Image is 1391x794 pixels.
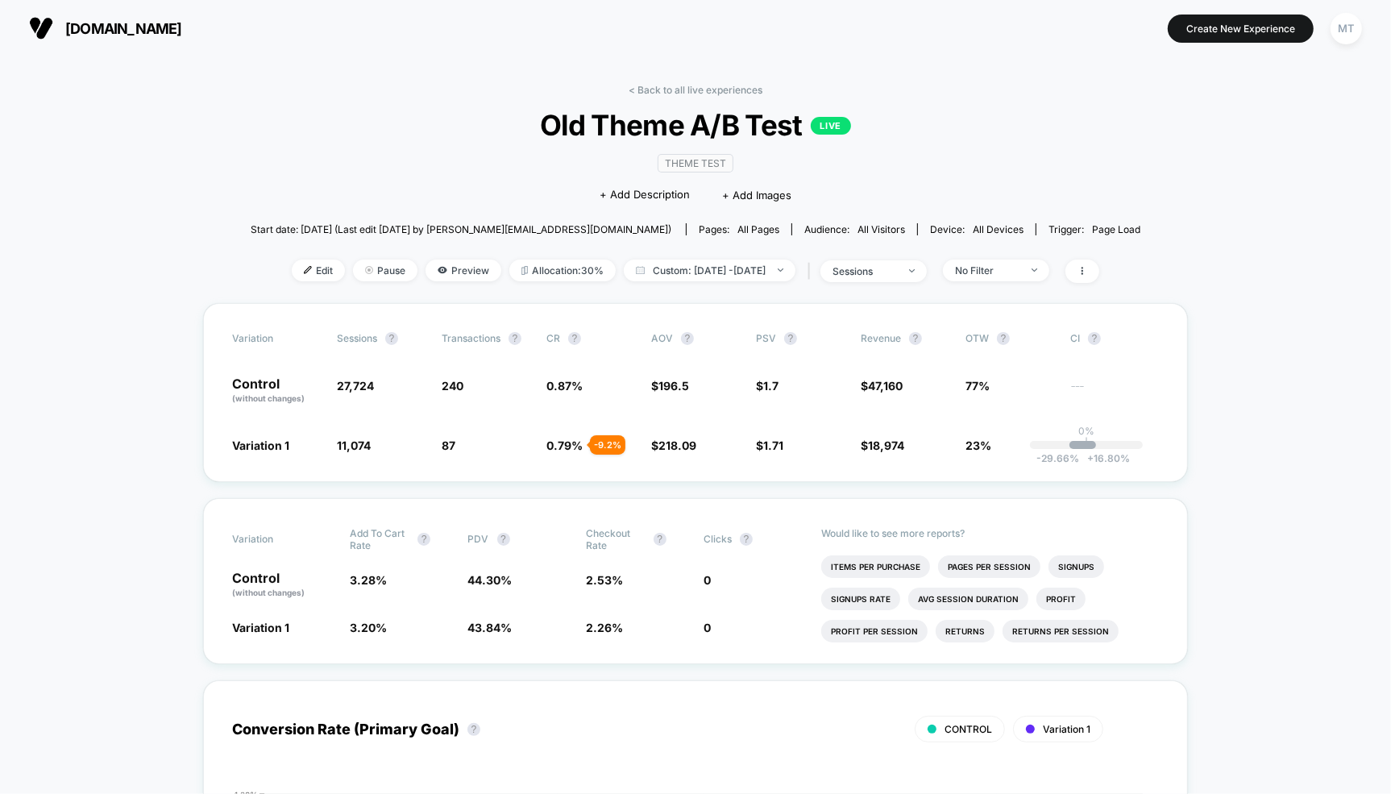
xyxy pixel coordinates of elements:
[909,332,922,345] button: ?
[232,572,334,599] p: Control
[1088,332,1101,345] button: ?
[586,573,623,587] span: 2.53 %
[353,260,417,281] span: Pause
[1036,588,1086,610] li: Profit
[337,439,371,452] span: 11,074
[590,435,625,455] div: - 9.2 %
[821,555,930,578] li: Items Per Purchase
[1032,268,1037,272] img: end
[704,533,732,545] span: Clicks
[861,379,903,393] span: $
[1079,452,1130,464] span: 16.80 %
[763,439,783,452] span: 1.71
[292,260,345,281] span: Edit
[756,332,776,344] span: PSV
[868,379,903,393] span: 47,160
[65,20,182,37] span: [DOMAIN_NAME]
[681,332,694,345] button: ?
[917,223,1036,235] span: Device:
[350,573,387,587] span: 3.28 %
[586,527,646,551] span: Checkout Rate
[624,260,795,281] span: Custom: [DATE] - [DATE]
[24,15,187,41] button: [DOMAIN_NAME]
[586,621,623,634] span: 2.26 %
[442,379,463,393] span: 240
[295,108,1095,142] span: Old Theme A/B Test
[654,533,666,546] button: ?
[778,268,783,272] img: end
[965,439,991,452] span: 23%
[232,332,321,345] span: Variation
[426,260,501,281] span: Preview
[385,332,398,345] button: ?
[1036,452,1079,464] span: -29.66 %
[304,266,312,274] img: edit
[468,573,513,587] span: 44.30 %
[350,621,387,634] span: 3.20 %
[468,533,489,545] span: PDV
[704,621,711,634] span: 0
[232,588,305,597] span: (without changes)
[763,379,779,393] span: 1.7
[232,527,321,551] span: Variation
[955,264,1019,276] div: No Filter
[337,332,377,344] span: Sessions
[232,377,321,405] p: Control
[699,223,779,235] div: Pages:
[1168,15,1314,43] button: Create New Experience
[568,332,581,345] button: ?
[232,621,289,634] span: Variation 1
[509,260,616,281] span: Allocation: 30%
[965,332,1054,345] span: OTW
[658,154,733,173] span: Theme Test
[509,332,521,345] button: ?
[651,332,673,344] span: AOV
[232,439,289,452] span: Variation 1
[861,332,901,344] span: Revenue
[1087,452,1094,464] span: +
[232,393,305,403] span: (without changes)
[1326,12,1367,45] button: MT
[651,439,696,452] span: $
[1070,381,1159,405] span: ---
[833,265,897,277] div: sessions
[1331,13,1362,44] div: MT
[546,332,560,344] span: CR
[784,332,797,345] button: ?
[1048,555,1104,578] li: Signups
[811,117,851,135] p: LIVE
[737,223,779,235] span: all pages
[821,588,900,610] li: Signups Rate
[936,620,994,642] li: Returns
[861,439,904,452] span: $
[740,533,753,546] button: ?
[546,439,583,452] span: 0.79 %
[803,260,820,283] span: |
[651,379,689,393] span: $
[1048,223,1140,235] div: Trigger:
[521,266,528,275] img: rebalance
[337,379,374,393] span: 27,724
[497,533,510,546] button: ?
[997,332,1010,345] button: ?
[857,223,905,235] span: All Visitors
[965,379,990,393] span: 77%
[973,223,1024,235] span: all devices
[442,332,500,344] span: Transactions
[804,223,905,235] div: Audience:
[1070,332,1159,345] span: CI
[908,588,1028,610] li: Avg Session Duration
[938,555,1040,578] li: Pages Per Session
[600,187,690,203] span: + Add Description
[704,573,711,587] span: 0
[365,266,373,274] img: end
[821,527,1159,539] p: Would like to see more reports?
[442,439,455,452] span: 87
[756,439,783,452] span: $
[468,621,513,634] span: 43.84 %
[1085,437,1088,449] p: |
[1092,223,1140,235] span: Page Load
[29,16,53,40] img: Visually logo
[1078,425,1094,437] p: 0%
[1003,620,1119,642] li: Returns Per Session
